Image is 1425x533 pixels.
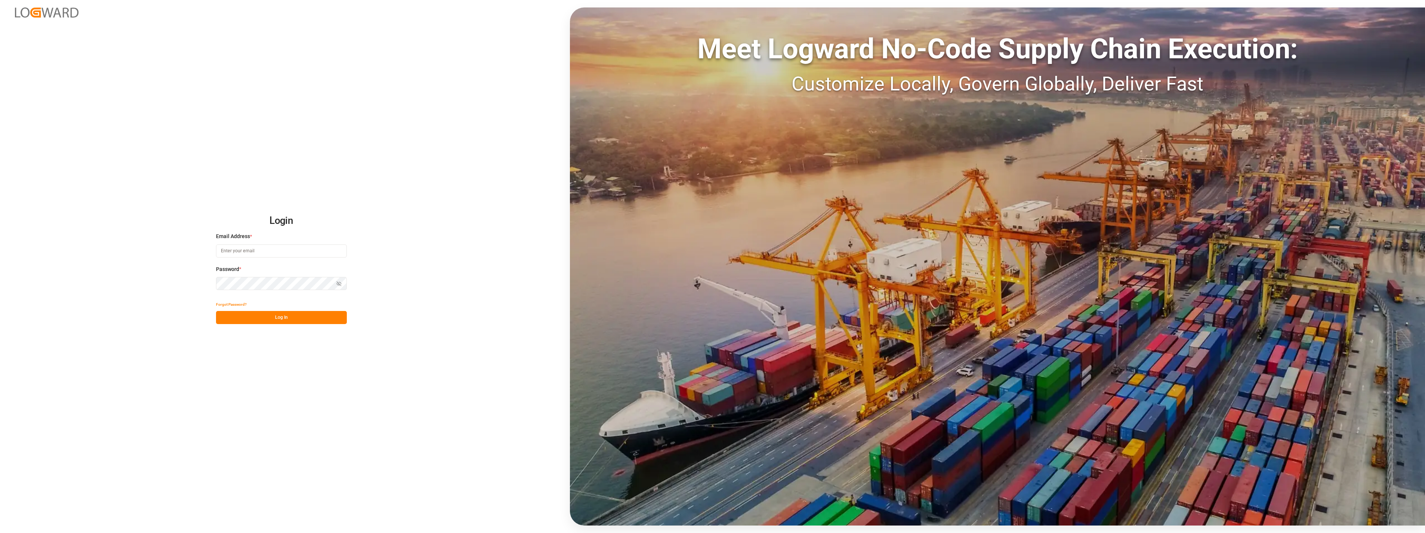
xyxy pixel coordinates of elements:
span: Password [216,265,239,273]
img: Logward_new_orange.png [15,7,78,18]
input: Enter your email [216,244,347,258]
h2: Login [216,209,347,233]
span: Email Address [216,232,250,240]
div: Meet Logward No-Code Supply Chain Execution: [570,28,1425,70]
button: Log In [216,311,347,324]
div: Customize Locally, Govern Globally, Deliver Fast [570,70,1425,99]
button: Forgot Password? [216,298,247,311]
